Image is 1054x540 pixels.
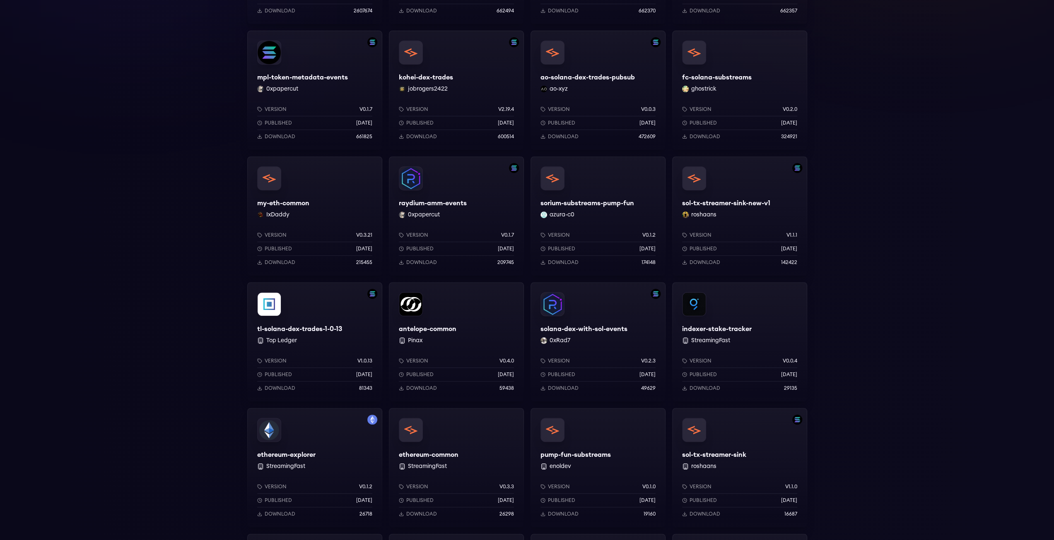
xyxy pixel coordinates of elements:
[548,106,570,113] p: Version
[359,385,372,391] p: 81343
[690,483,712,490] p: Version
[672,282,807,401] a: indexer-stake-trackerindexer-stake-tracker StreamingFastVersionv0.0.4Published[DATE]Download29135
[247,31,382,150] a: Filter by solana networkmpl-token-metadata-eventsmpl-token-metadata-events0xpapercut 0xpapercutVe...
[639,120,656,126] p: [DATE]
[690,245,717,252] p: Published
[690,371,717,378] p: Published
[406,232,428,238] p: Version
[266,211,289,219] button: IxDaddy
[550,85,568,93] button: ao-xyz
[265,385,295,391] p: Download
[497,259,514,266] p: 209745
[691,211,716,219] button: roshaans
[531,156,666,276] a: sorium-substreams-pump-funsorium-substreams-pump-funazura-c0 azura-c0Versionv0.1.2Published[DATE]...
[548,133,579,140] p: Download
[792,415,802,425] img: Filter by solana network
[641,385,656,391] p: 49629
[406,120,434,126] p: Published
[266,336,297,345] button: Top Ledger
[265,511,295,517] p: Download
[644,511,656,517] p: 19160
[367,289,377,299] img: Filter by solana network
[406,511,437,517] p: Download
[389,408,524,527] a: ethereum-commonethereum-common StreamingFastVersionv0.3.3Published[DATE]Download26298
[642,232,656,238] p: v0.1.2
[247,282,382,401] a: Filter by solana networktl-solana-dex-trades-1-0-13tl-solana-dex-trades-1-0-13 Top LedgerVersionv...
[690,385,720,391] p: Download
[690,106,712,113] p: Version
[265,483,287,490] p: Version
[642,259,656,266] p: 174148
[389,31,524,150] a: Filter by solana networkkohei-dex-tradeskohei-dex-tradesjobrogers2422 jobrogers2422Versionv2.19.4...
[498,106,514,113] p: v2.19.4
[531,408,666,527] a: pump-fun-substreamspump-fun-substreams enoldevVersionv0.1.0Published[DATE]Download19160
[498,133,514,140] p: 600514
[641,106,656,113] p: v0.0.3
[690,358,712,364] p: Version
[672,31,807,150] a: fc-solana-substreamsfc-solana-substreamsghostrick ghostrickVersionv0.2.0Published[DATE]Download32...
[406,7,437,14] p: Download
[359,511,372,517] p: 26718
[357,358,372,364] p: v1.0.13
[691,336,730,345] button: StreamingFast
[691,462,716,470] button: roshaans
[792,163,802,173] img: Filter by solana network
[406,133,437,140] p: Download
[356,120,372,126] p: [DATE]
[548,120,575,126] p: Published
[406,245,434,252] p: Published
[548,511,579,517] p: Download
[690,7,720,14] p: Download
[498,371,514,378] p: [DATE]
[690,259,720,266] p: Download
[531,282,666,401] a: Filter by solana networksolana-dex-with-sol-eventssolana-dex-with-sol-events0xRad7 0xRad7Versionv...
[548,7,579,14] p: Download
[781,371,797,378] p: [DATE]
[406,385,437,391] p: Download
[356,371,372,378] p: [DATE]
[548,483,570,490] p: Version
[548,245,575,252] p: Published
[406,371,434,378] p: Published
[548,232,570,238] p: Version
[265,232,287,238] p: Version
[408,85,448,93] button: jobrogers2422
[783,106,797,113] p: v0.2.0
[690,497,717,504] p: Published
[367,415,377,425] img: Filter by mainnet network
[265,497,292,504] p: Published
[548,371,575,378] p: Published
[783,358,797,364] p: v0.0.4
[498,497,514,504] p: [DATE]
[501,232,514,238] p: v0.1.7
[499,511,514,517] p: 26298
[247,156,382,276] a: my-eth-commonmy-eth-commonIxDaddy IxDaddyVersionv0.3.21Published[DATE]Download215455
[367,37,377,47] img: Filter by solana network
[781,245,797,252] p: [DATE]
[785,483,797,490] p: v1.1.0
[498,120,514,126] p: [DATE]
[642,483,656,490] p: v0.1.0
[548,259,579,266] p: Download
[672,408,807,527] a: Filter by solana networksol-tx-streamer-sinksol-tx-streamer-sink roshaansVersionv1.1.0Published[D...
[639,371,656,378] p: [DATE]
[265,120,292,126] p: Published
[499,483,514,490] p: v0.3.3
[639,245,656,252] p: [DATE]
[266,85,298,93] button: 0xpapercut
[639,7,656,14] p: 662370
[359,483,372,490] p: v0.1.2
[356,133,372,140] p: 661825
[690,133,720,140] p: Download
[498,245,514,252] p: [DATE]
[406,483,428,490] p: Version
[690,232,712,238] p: Version
[786,232,797,238] p: v1.1.1
[509,163,519,173] img: Filter by solana network
[548,385,579,391] p: Download
[389,282,524,401] a: antelope-commonantelope-common PinaxVersionv0.4.0Published[DATE]Download59438
[389,156,524,276] a: Filter by solana networkraydium-amm-eventsraydium-amm-events0xpapercut 0xpapercutVersionv0.1.7Pub...
[406,106,428,113] p: Version
[265,133,295,140] p: Download
[548,497,575,504] p: Published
